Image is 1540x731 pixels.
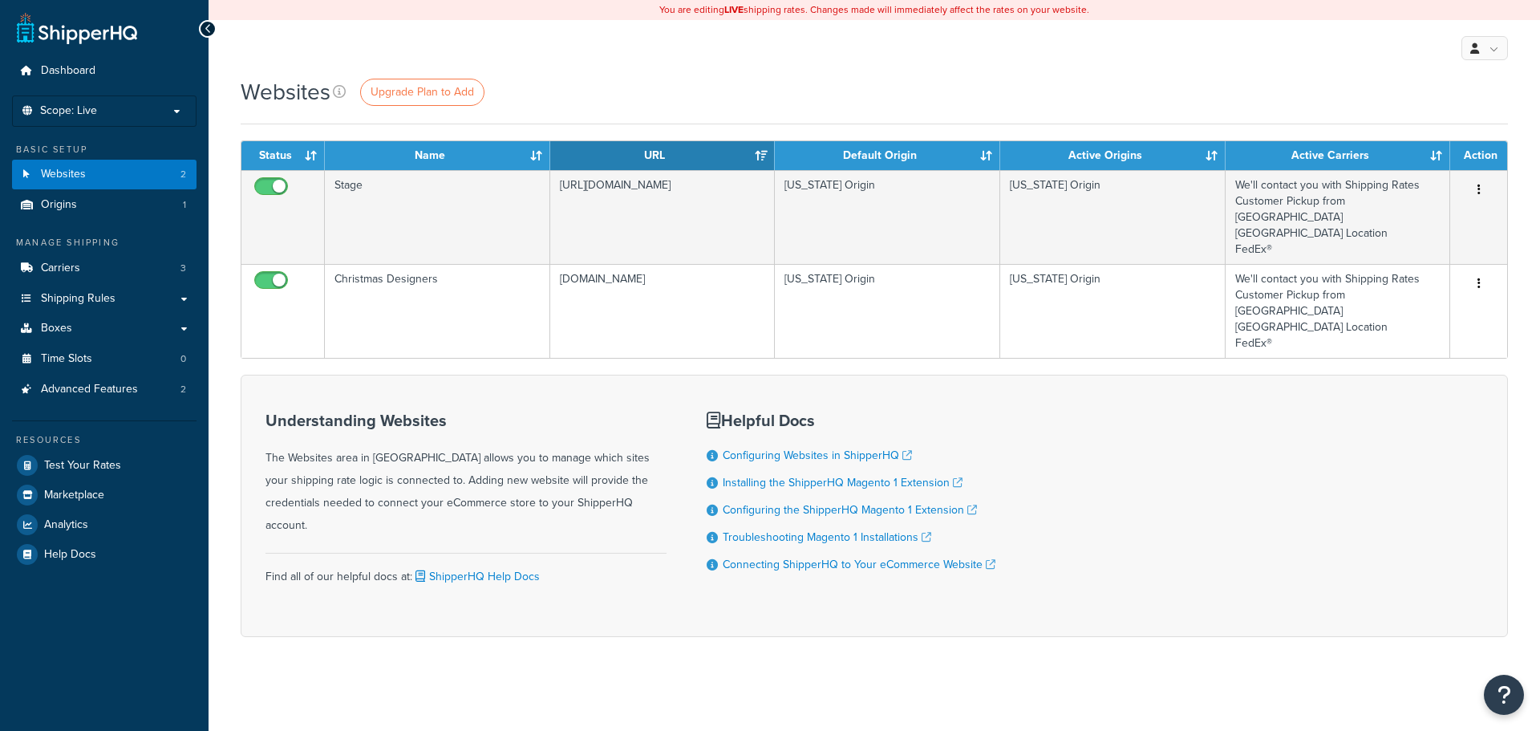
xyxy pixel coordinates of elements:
a: Configuring the ShipperHQ Magento 1 Extension [723,502,977,518]
span: 2 [180,168,186,181]
td: [US_STATE] Origin [1000,264,1226,358]
a: Test Your Rates [12,451,197,480]
td: [US_STATE] Origin [1000,170,1226,264]
span: Websites [41,168,86,181]
th: Active Carriers: activate to sort column ascending [1226,141,1451,170]
span: Carriers [41,262,80,275]
td: [US_STATE] Origin [775,170,1000,264]
button: Open Resource Center [1484,675,1524,715]
th: Action [1450,141,1507,170]
a: Shipping Rules [12,284,197,314]
b: LIVE [724,2,744,17]
span: 3 [180,262,186,275]
span: Upgrade Plan to Add [371,83,474,100]
a: Websites 2 [12,160,197,189]
h3: Helpful Docs [707,412,995,429]
span: Test Your Rates [44,459,121,473]
a: Installing the ShipperHQ Magento 1 Extension [723,474,962,491]
div: Resources [12,433,197,447]
span: Advanced Features [41,383,138,396]
a: Marketplace [12,481,197,510]
a: Advanced Features 2 [12,375,197,404]
td: We'll contact you with Shipping Rates Customer Pickup from [GEOGRAPHIC_DATA] [GEOGRAPHIC_DATA] Lo... [1226,264,1451,358]
h1: Websites [241,76,330,108]
a: ShipperHQ Help Docs [412,568,540,585]
th: Active Origins: activate to sort column ascending [1000,141,1226,170]
td: Christmas Designers [325,264,550,358]
div: Basic Setup [12,143,197,156]
a: ShipperHQ Home [17,12,137,44]
a: Connecting ShipperHQ to Your eCommerce Website [723,556,995,573]
li: Advanced Features [12,375,197,404]
li: Time Slots [12,344,197,374]
th: Default Origin: activate to sort column ascending [775,141,1000,170]
li: Carriers [12,254,197,283]
span: Scope: Live [40,104,97,118]
div: Manage Shipping [12,236,197,250]
td: [DOMAIN_NAME] [550,264,776,358]
li: Websites [12,160,197,189]
div: The Websites area in [GEOGRAPHIC_DATA] allows you to manage which sites your shipping rate logic ... [265,412,667,537]
a: Upgrade Plan to Add [360,79,484,106]
a: Troubleshooting Magento 1 Installations [723,529,931,546]
span: Help Docs [44,548,96,562]
a: Time Slots 0 [12,344,197,374]
th: Name: activate to sort column ascending [325,141,550,170]
td: We'll contact you with Shipping Rates Customer Pickup from [GEOGRAPHIC_DATA] [GEOGRAPHIC_DATA] Lo... [1226,170,1451,264]
a: Origins 1 [12,190,197,220]
a: Boxes [12,314,197,343]
span: 1 [183,198,186,212]
span: Origins [41,198,77,212]
li: Origins [12,190,197,220]
td: [URL][DOMAIN_NAME] [550,170,776,264]
span: 2 [180,383,186,396]
th: Status: activate to sort column ascending [241,141,325,170]
a: Analytics [12,510,197,539]
a: Help Docs [12,540,197,569]
span: Shipping Rules [41,292,115,306]
span: Boxes [41,322,72,335]
span: Dashboard [41,64,95,78]
span: Time Slots [41,352,92,366]
a: Carriers 3 [12,254,197,283]
th: URL: activate to sort column ascending [550,141,776,170]
span: Analytics [44,518,88,532]
a: Configuring Websites in ShipperHQ [723,447,912,464]
td: Stage [325,170,550,264]
div: Find all of our helpful docs at: [265,553,667,588]
a: Dashboard [12,56,197,86]
td: [US_STATE] Origin [775,264,1000,358]
h3: Understanding Websites [265,412,667,429]
span: Marketplace [44,489,104,502]
span: 0 [180,352,186,366]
